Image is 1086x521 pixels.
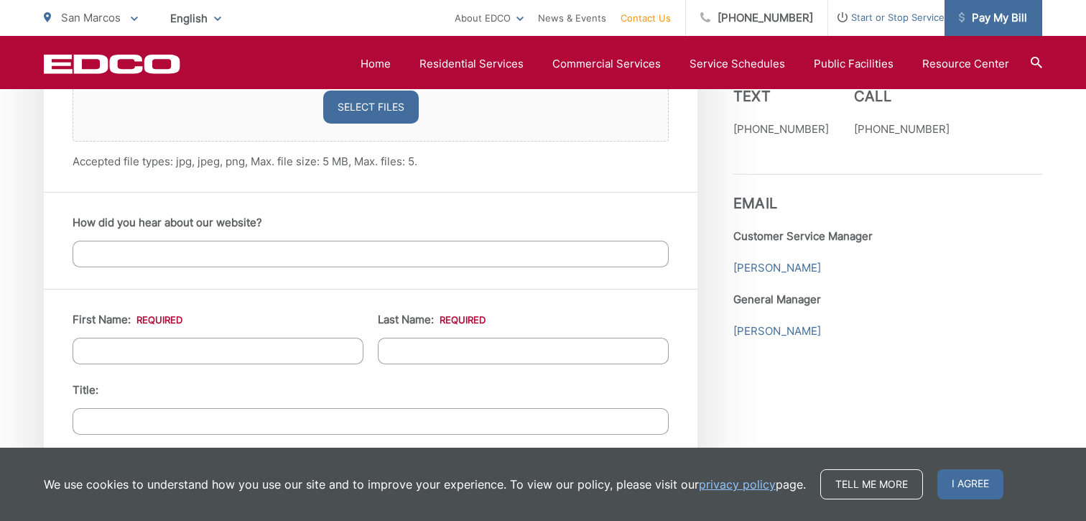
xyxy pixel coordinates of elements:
p: We use cookies to understand how you use our site and to improve your experience. To view our pol... [44,476,806,493]
span: I agree [937,469,1003,499]
a: News & Events [538,9,606,27]
span: Pay My Bill [959,9,1027,27]
label: Title: [73,384,98,397]
a: EDCD logo. Return to the homepage. [44,54,180,74]
label: First Name: [73,313,182,326]
h3: Email [733,174,1042,212]
p: [PHONE_NUMBER] [854,121,950,138]
a: Contact Us [621,9,671,27]
a: Commercial Services [552,55,661,73]
span: San Marcos [61,11,121,24]
span: English [159,6,232,31]
a: Residential Services [419,55,524,73]
a: Tell me more [820,469,923,499]
a: privacy policy [699,476,776,493]
strong: Customer Service Manager [733,229,873,243]
h3: Call [854,88,950,105]
a: [PERSON_NAME] [733,259,821,277]
a: Resource Center [922,55,1009,73]
button: select files, upload any relevant images. [323,91,419,124]
h3: Text [733,88,829,105]
label: How did you hear about our website? [73,216,262,229]
p: [PHONE_NUMBER] [733,121,829,138]
a: [PERSON_NAME] [733,323,821,340]
a: Service Schedules [690,55,785,73]
a: About EDCO [455,9,524,27]
span: Accepted file types: jpg, jpeg, png, Max. file size: 5 MB, Max. files: 5. [73,155,417,168]
label: Last Name: [378,313,486,326]
a: Home [361,55,391,73]
strong: General Manager [733,292,821,306]
a: Public Facilities [814,55,894,73]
